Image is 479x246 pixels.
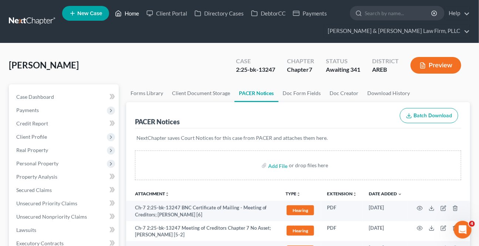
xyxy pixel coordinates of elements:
[363,201,408,221] td: [DATE]
[363,84,415,102] a: Download History
[325,84,363,102] a: Doc Creator
[136,134,460,142] p: NextChapter saves Court Notices for this case from PACER and attaches them here.
[16,134,47,140] span: Client Profile
[10,170,119,183] a: Property Analysis
[236,57,275,65] div: Case
[191,7,247,20] a: Directory Cases
[126,221,280,242] td: Ch-7 2:25-bk-13247 Meeting of Creditors Chapter 7 No Asset; [PERSON_NAME] [5-2]
[372,57,399,65] div: District
[326,65,360,74] div: Awaiting 341
[16,120,48,127] span: Credit Report
[168,84,235,102] a: Client Document Storage
[16,94,54,100] span: Case Dashboard
[286,192,301,196] button: TYPEunfold_more
[126,201,280,221] td: Ch-7 2:25-bk-13247 BNC Certificate of Mailing - Meeting of Creditors; [PERSON_NAME] [6]
[286,204,315,216] a: Hearing
[372,65,399,74] div: AREB
[111,7,143,20] a: Home
[321,201,363,221] td: PDF
[10,223,119,237] a: Lawsuits
[287,65,314,74] div: Chapter
[296,192,301,196] i: unfold_more
[309,66,312,73] span: 7
[236,65,275,74] div: 2:25-bk-13247
[10,210,119,223] a: Unsecured Nonpriority Claims
[398,192,402,196] i: expand_more
[16,187,52,193] span: Secured Claims
[135,191,169,196] a: Attachmentunfold_more
[289,7,331,20] a: Payments
[445,7,470,20] a: Help
[365,6,432,20] input: Search by name...
[10,197,119,210] a: Unsecured Priority Claims
[16,200,77,206] span: Unsecured Priority Claims
[411,57,461,74] button: Preview
[327,191,357,196] a: Extensionunfold_more
[287,205,314,215] span: Hearing
[247,7,289,20] a: DebtorCC
[9,60,79,70] span: [PERSON_NAME]
[287,57,314,65] div: Chapter
[287,226,314,236] span: Hearing
[454,221,472,239] iframe: Intercom live chat
[10,90,119,104] a: Case Dashboard
[369,191,402,196] a: Date Added expand_more
[286,225,315,237] a: Hearing
[10,117,119,130] a: Credit Report
[16,213,87,220] span: Unsecured Nonpriority Claims
[363,221,408,242] td: [DATE]
[235,84,279,102] a: PACER Notices
[400,108,458,124] button: Batch Download
[77,11,102,16] span: New Case
[289,162,328,169] div: or drop files here
[10,183,119,197] a: Secured Claims
[16,227,36,233] span: Lawsuits
[165,192,169,196] i: unfold_more
[326,57,360,65] div: Status
[126,84,168,102] a: Forms Library
[135,117,180,126] div: PACER Notices
[324,24,470,38] a: [PERSON_NAME] & [PERSON_NAME] Law Firm, PLLC
[16,173,57,180] span: Property Analysis
[321,221,363,242] td: PDF
[279,84,325,102] a: Doc Form Fields
[16,147,48,153] span: Real Property
[352,192,357,196] i: unfold_more
[16,107,39,113] span: Payments
[16,160,58,166] span: Personal Property
[469,221,475,227] span: 4
[143,7,191,20] a: Client Portal
[414,112,452,119] span: Batch Download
